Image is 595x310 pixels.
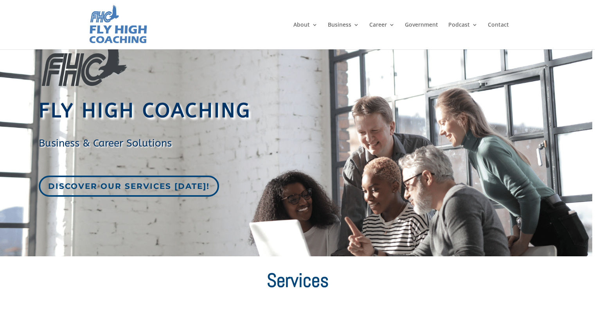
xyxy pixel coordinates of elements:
[488,22,509,49] a: Contact
[448,22,478,49] a: Podcast
[328,22,359,49] a: Business
[405,22,438,49] a: Government
[39,176,219,197] a: Discover our services [DATE]!
[267,268,329,292] span: Services
[39,99,251,122] span: Fly High Coaching
[369,22,395,49] a: Career
[88,4,148,45] img: Fly High Coaching
[39,137,172,149] span: Business & Career Solutions
[293,22,318,49] a: About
